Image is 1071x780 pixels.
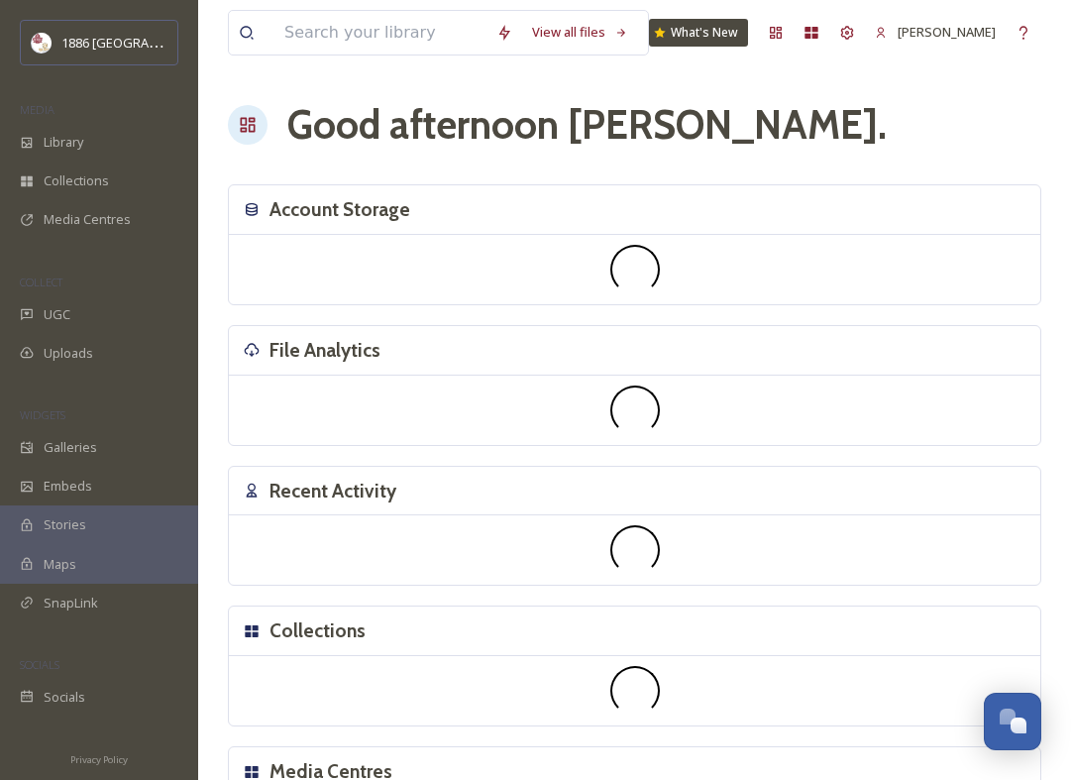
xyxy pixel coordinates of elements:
h3: Account Storage [269,195,410,224]
span: Media Centres [44,210,131,229]
span: UGC [44,305,70,324]
img: logos.png [32,33,52,53]
span: Uploads [44,344,93,363]
h3: Collections [269,616,366,645]
span: Maps [44,555,76,574]
span: MEDIA [20,102,54,117]
span: COLLECT [20,275,62,289]
span: Collections [44,171,109,190]
span: Galleries [44,438,97,457]
a: View all files [522,13,638,52]
h1: Good afternoon [PERSON_NAME] . [287,95,887,155]
span: WIDGETS [20,407,65,422]
input: Search your library [274,11,486,55]
h3: File Analytics [269,336,380,365]
span: Stories [44,515,86,534]
a: Privacy Policy [70,746,128,770]
span: 1886 [GEOGRAPHIC_DATA] [61,33,218,52]
span: Embeds [44,477,92,496]
span: SnapLink [44,594,98,613]
span: [PERSON_NAME] [898,23,996,41]
a: What's New [649,19,748,47]
a: [PERSON_NAME] [865,13,1006,52]
span: Privacy Policy [70,753,128,766]
span: Socials [44,688,85,707]
span: SOCIALS [20,657,59,672]
span: Library [44,133,83,152]
button: Open Chat [984,693,1041,750]
h3: Recent Activity [269,477,396,505]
